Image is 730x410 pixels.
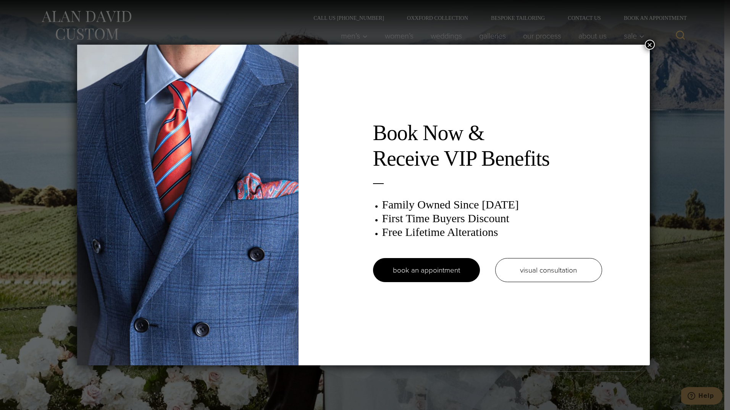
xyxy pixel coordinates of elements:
[382,198,602,211] h3: Family Owned Since [DATE]
[373,258,480,282] a: book an appointment
[382,225,602,239] h3: Free Lifetime Alterations
[645,40,655,50] button: Close
[382,211,602,225] h3: First Time Buyers Discount
[495,258,602,282] a: visual consultation
[17,5,33,12] span: Help
[373,120,602,171] h2: Book Now & Receive VIP Benefits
